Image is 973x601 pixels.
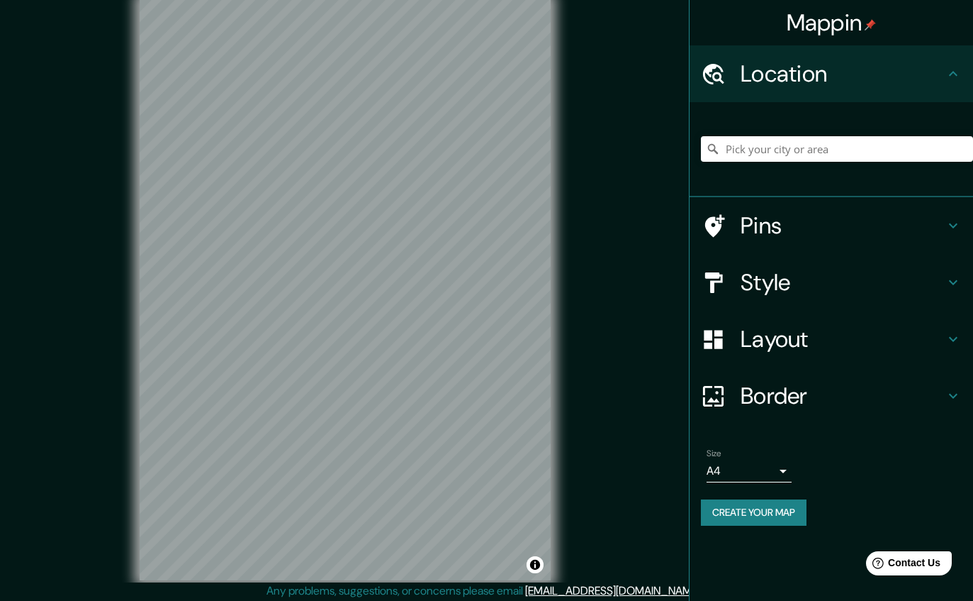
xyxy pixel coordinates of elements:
[690,197,973,254] div: Pins
[741,60,945,88] h4: Location
[690,311,973,368] div: Layout
[787,9,877,37] h4: Mappin
[741,268,945,297] h4: Style
[525,583,700,598] a: [EMAIL_ADDRESS][DOMAIN_NAME]
[266,583,702,600] p: Any problems, suggestions, or concerns please email .
[690,254,973,311] div: Style
[707,460,792,483] div: A4
[847,546,957,585] iframe: Help widget launcher
[690,45,973,102] div: Location
[741,211,945,240] h4: Pins
[741,382,945,410] h4: Border
[741,325,945,353] h4: Layout
[527,556,544,573] button: Toggle attribution
[701,136,973,162] input: Pick your city or area
[707,448,721,460] label: Size
[701,500,806,526] button: Create your map
[865,19,876,31] img: pin-icon.png
[690,368,973,424] div: Border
